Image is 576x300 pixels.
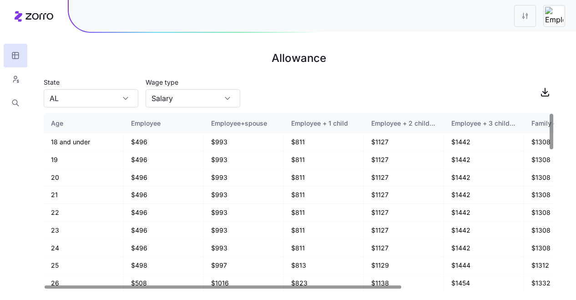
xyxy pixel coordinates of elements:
[444,169,524,187] td: $1442
[204,186,284,204] td: $993
[371,118,436,128] div: Employee + 2 children
[204,133,284,151] td: $993
[364,257,444,275] td: $1129
[44,151,124,169] td: 19
[44,275,124,292] td: 26
[284,222,364,239] td: $811
[44,239,124,257] td: 24
[451,118,516,128] div: Employee + 3 children
[284,169,364,187] td: $811
[444,151,524,169] td: $1442
[444,239,524,257] td: $1442
[444,186,524,204] td: $1442
[364,151,444,169] td: $1127
[284,275,364,292] td: $823
[44,186,124,204] td: 21
[364,222,444,239] td: $1127
[284,133,364,151] td: $811
[44,133,124,151] td: 18 and under
[146,77,178,87] label: Wage type
[291,118,356,128] div: Employee + 1 child
[364,275,444,292] td: $1138
[124,239,204,257] td: $496
[284,204,364,222] td: $811
[204,257,284,275] td: $997
[44,77,60,87] label: State
[124,186,204,204] td: $496
[284,151,364,169] td: $811
[51,118,116,128] div: Age
[444,222,524,239] td: $1442
[204,222,284,239] td: $993
[204,239,284,257] td: $993
[284,239,364,257] td: $811
[204,204,284,222] td: $993
[545,7,563,25] img: Employer logo
[124,151,204,169] td: $496
[364,204,444,222] td: $1127
[44,204,124,222] td: 22
[44,47,554,69] h1: Allowance
[131,118,196,128] div: Employee
[44,257,124,275] td: 25
[364,186,444,204] td: $1127
[211,118,276,128] div: Employee+spouse
[364,169,444,187] td: $1127
[204,275,284,292] td: $1016
[124,133,204,151] td: $496
[444,275,524,292] td: $1454
[44,169,124,187] td: 20
[444,204,524,222] td: $1442
[284,257,364,275] td: $813
[124,275,204,292] td: $508
[204,151,284,169] td: $993
[444,133,524,151] td: $1442
[444,257,524,275] td: $1444
[364,133,444,151] td: $1127
[284,186,364,204] td: $811
[124,169,204,187] td: $496
[124,204,204,222] td: $496
[364,239,444,257] td: $1127
[124,257,204,275] td: $498
[124,222,204,239] td: $496
[44,222,124,239] td: 23
[204,169,284,187] td: $993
